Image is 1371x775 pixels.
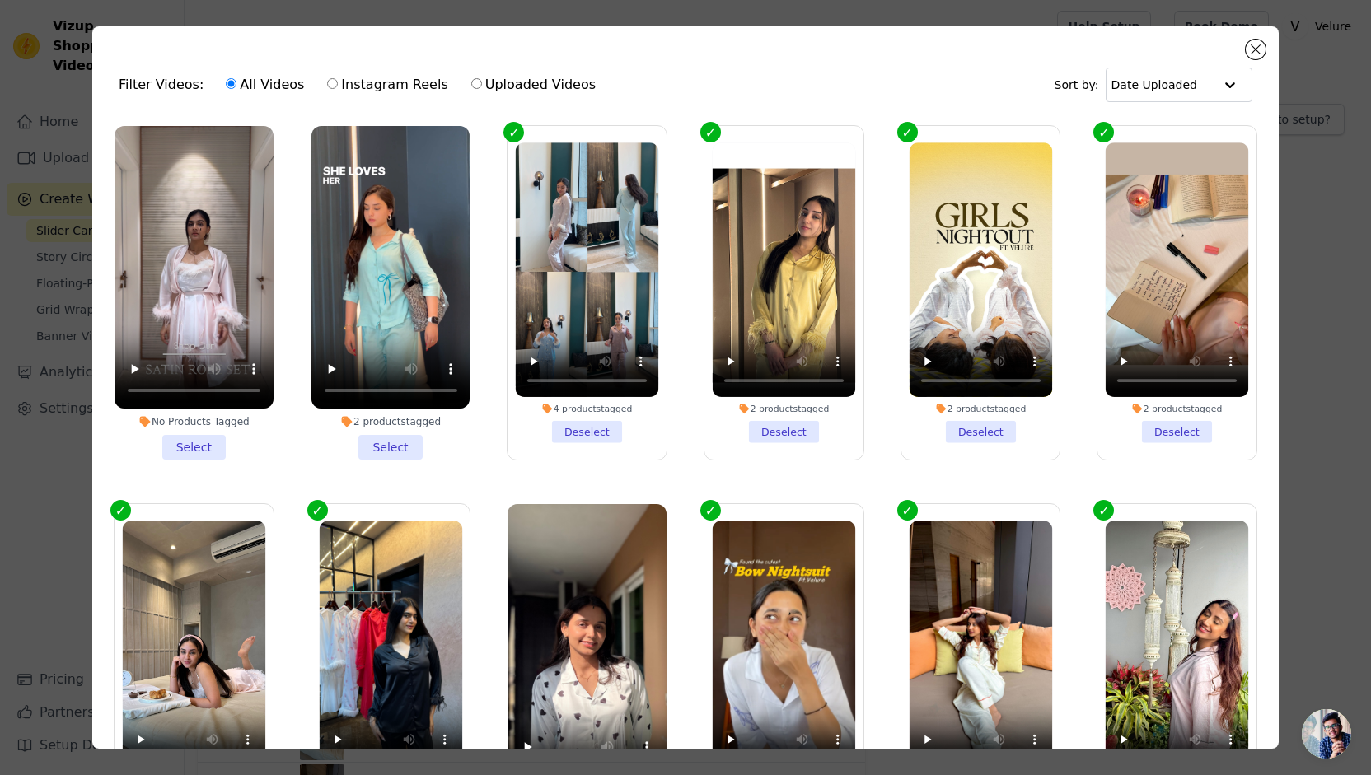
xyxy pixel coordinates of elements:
label: All Videos [225,74,305,96]
div: 2 products tagged [311,415,470,428]
div: 2 products tagged [713,403,855,414]
div: 2 products tagged [1106,403,1248,414]
label: Uploaded Videos [470,74,597,96]
button: Close modal [1246,40,1266,59]
div: 2 products tagged [909,403,1051,414]
div: Sort by: [1055,68,1253,102]
div: Open chat [1302,709,1351,759]
div: 4 products tagged [516,403,658,414]
label: Instagram Reels [326,74,448,96]
div: No Products Tagged [115,415,274,428]
div: Filter Videos: [119,66,605,104]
